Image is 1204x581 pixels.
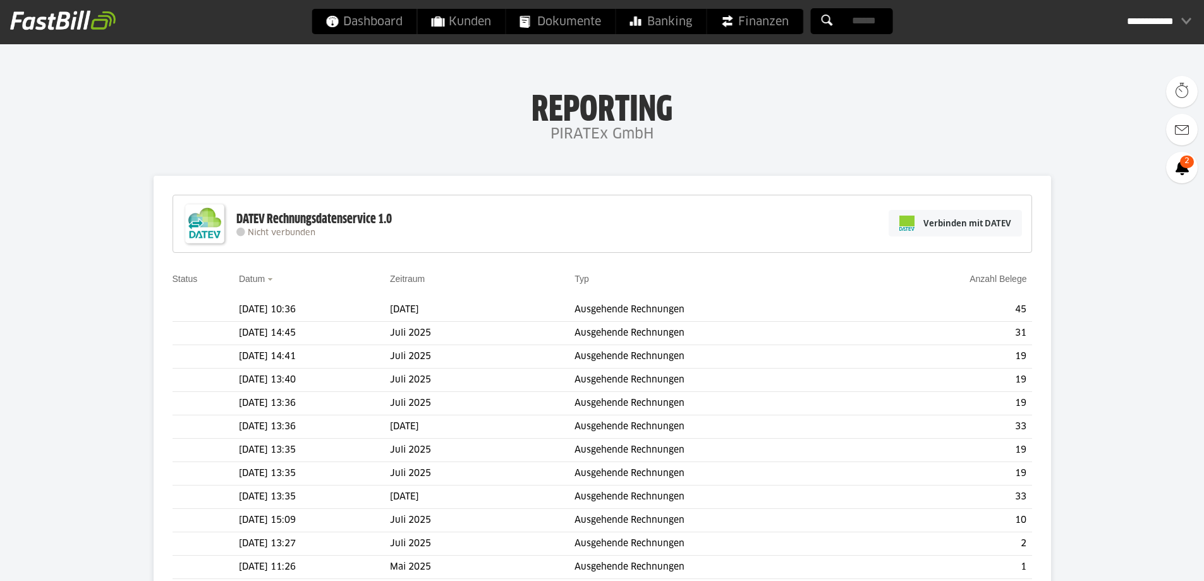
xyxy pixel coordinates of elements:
[721,9,789,34] span: Finanzen
[867,509,1031,532] td: 10
[867,369,1031,392] td: 19
[248,229,315,237] span: Nicht verbunden
[390,415,575,439] td: [DATE]
[506,9,615,34] a: Dokumente
[236,211,392,228] div: DATEV Rechnungsdatenservice 1.0
[1166,152,1198,183] a: 2
[575,532,867,556] td: Ausgehende Rechnungen
[390,345,575,369] td: Juli 2025
[867,322,1031,345] td: 31
[867,486,1031,509] td: 33
[867,415,1031,439] td: 33
[390,462,575,486] td: Juli 2025
[239,486,390,509] td: [DATE] 13:35
[239,532,390,556] td: [DATE] 13:27
[575,415,867,439] td: Ausgehende Rechnungen
[10,10,116,30] img: fastbill_logo_white.png
[390,486,575,509] td: [DATE]
[889,210,1022,236] a: Verbinden mit DATEV
[390,369,575,392] td: Juli 2025
[575,322,867,345] td: Ausgehende Rechnungen
[239,415,390,439] td: [DATE] 13:36
[575,439,867,462] td: Ausgehende Rechnungen
[923,217,1011,229] span: Verbinden mit DATEV
[867,298,1031,322] td: 45
[575,556,867,579] td: Ausgehende Rechnungen
[867,532,1031,556] td: 2
[575,509,867,532] td: Ausgehende Rechnungen
[239,274,265,284] a: Datum
[575,369,867,392] td: Ausgehende Rechnungen
[179,199,230,249] img: DATEV-Datenservice Logo
[575,462,867,486] td: Ausgehende Rechnungen
[899,216,915,231] img: pi-datev-logo-farbig-24.svg
[312,9,417,34] a: Dashboard
[867,439,1031,462] td: 19
[239,322,390,345] td: [DATE] 14:45
[431,9,491,34] span: Kunden
[173,274,198,284] a: Status
[390,532,575,556] td: Juli 2025
[867,556,1031,579] td: 1
[239,462,390,486] td: [DATE] 13:35
[390,322,575,345] td: Juli 2025
[390,298,575,322] td: [DATE]
[616,9,706,34] a: Banking
[575,486,867,509] td: Ausgehende Rechnungen
[267,278,276,281] img: sort_desc.gif
[239,369,390,392] td: [DATE] 13:40
[239,298,390,322] td: [DATE] 10:36
[239,345,390,369] td: [DATE] 14:41
[390,556,575,579] td: Mai 2025
[867,392,1031,415] td: 19
[575,392,867,415] td: Ausgehende Rechnungen
[239,439,390,462] td: [DATE] 13:35
[390,509,575,532] td: Juli 2025
[390,439,575,462] td: Juli 2025
[417,9,505,34] a: Kunden
[520,9,601,34] span: Dokumente
[867,462,1031,486] td: 19
[575,298,867,322] td: Ausgehende Rechnungen
[239,392,390,415] td: [DATE] 13:36
[325,9,403,34] span: Dashboard
[629,9,692,34] span: Banking
[970,274,1026,284] a: Anzahl Belege
[239,509,390,532] td: [DATE] 15:09
[126,89,1078,122] h1: Reporting
[867,345,1031,369] td: 19
[1180,156,1194,168] span: 2
[239,556,390,579] td: [DATE] 11:26
[390,274,425,284] a: Zeitraum
[575,274,589,284] a: Typ
[707,9,803,34] a: Finanzen
[390,392,575,415] td: Juli 2025
[575,345,867,369] td: Ausgehende Rechnungen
